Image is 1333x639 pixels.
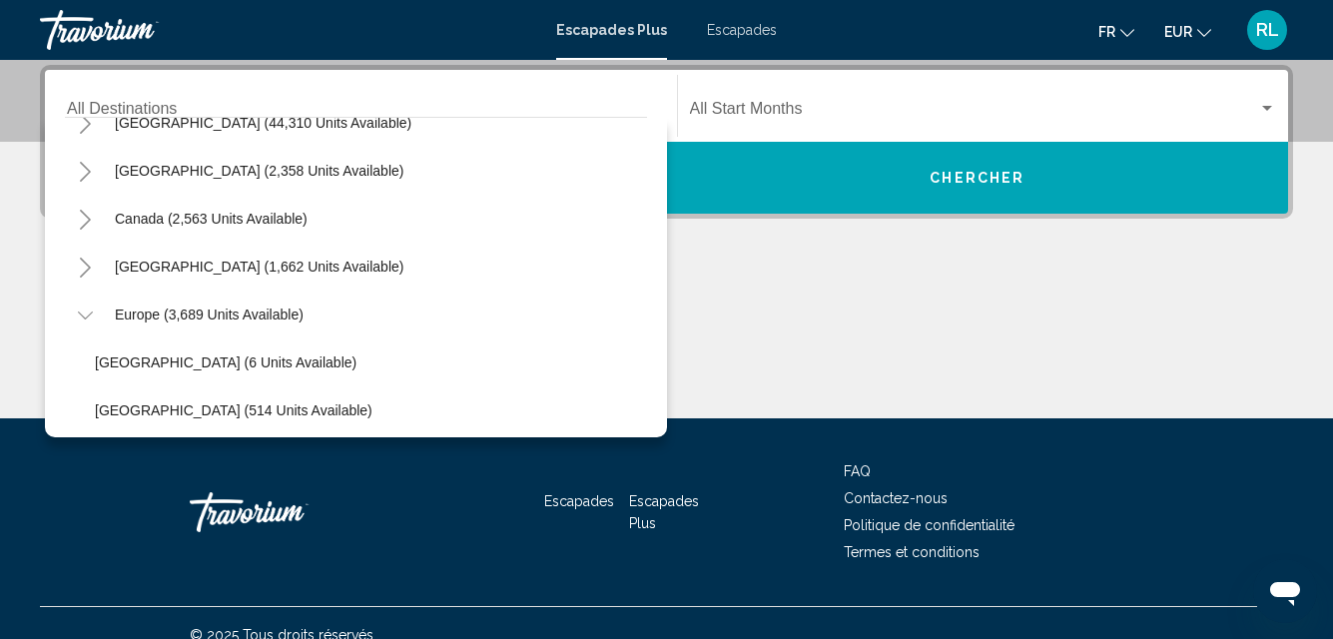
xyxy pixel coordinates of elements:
button: Changer de devise [1164,17,1211,46]
span: [GEOGRAPHIC_DATA] (6 units available) [95,354,356,370]
span: [GEOGRAPHIC_DATA] (514 units available) [95,402,372,418]
span: [GEOGRAPHIC_DATA] (44,310 units available) [115,115,411,131]
a: Escapades Plus [629,493,699,531]
button: Toggle Caribbean & Atlantic Islands (1,662 units available) [65,247,105,287]
button: Europe (3,689 units available) [105,292,314,337]
button: Toggle Mexico (2,358 units available) [65,151,105,191]
font: EUR [1164,24,1192,40]
span: [GEOGRAPHIC_DATA] (2,358 units available) [115,163,403,179]
a: FAQ [844,463,871,479]
a: Escapades [707,22,777,38]
span: [GEOGRAPHIC_DATA] (1,662 units available) [115,259,403,275]
button: [GEOGRAPHIC_DATA] (1,662 units available) [105,244,413,290]
button: Changer de langue [1098,17,1134,46]
a: Travorium [190,482,389,542]
span: Canada (2,563 units available) [115,211,308,227]
button: [GEOGRAPHIC_DATA] (6 units available) [85,339,366,385]
button: Chercher [667,142,1289,214]
a: Escapades [544,493,614,509]
button: Toggle United States (44,310 units available) [65,103,105,143]
span: Chercher [930,171,1024,187]
button: [GEOGRAPHIC_DATA] (44,310 units available) [105,100,421,146]
button: [GEOGRAPHIC_DATA] (514 units available) [85,387,382,433]
div: Widget de recherche [45,70,1288,214]
span: Europe (3,689 units available) [115,307,304,322]
iframe: Bouton de lancement de la fenêtre de messagerie [1253,559,1317,623]
a: Travorium [40,10,536,50]
font: RL [1256,19,1279,40]
a: Termes et conditions [844,544,980,560]
button: [GEOGRAPHIC_DATA] (2,358 units available) [105,148,413,194]
button: Toggle Canada (2,563 units available) [65,199,105,239]
button: Menu utilisateur [1241,9,1293,51]
a: Politique de confidentialité [844,517,1014,533]
a: Contactez-nous [844,490,948,506]
font: fr [1098,24,1115,40]
button: Toggle Europe (3,689 units available) [65,295,105,334]
a: Escapades Plus [556,22,667,38]
button: Canada (2,563 units available) [105,196,318,242]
